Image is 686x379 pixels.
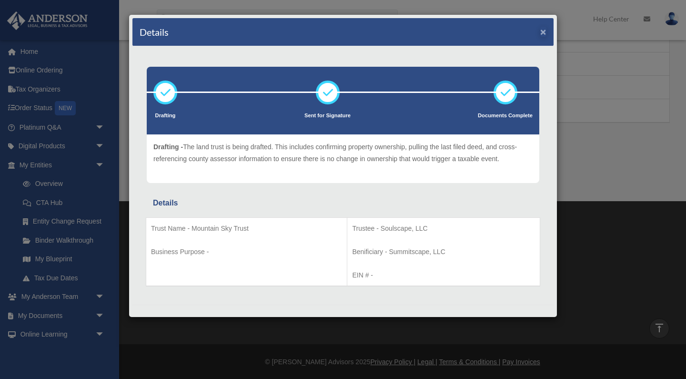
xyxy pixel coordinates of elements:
[140,25,169,39] h4: Details
[153,196,533,210] div: Details
[153,141,533,164] p: The land trust is being drafted. This includes confirming property ownership, pulling the last fi...
[352,223,535,235] p: Trustee - Soulscape, LLC
[151,246,342,258] p: Business Purpose -
[540,27,546,37] button: ×
[352,246,535,258] p: Benificiary - Summitscape, LLC
[153,143,183,151] span: Drafting -
[352,269,535,281] p: EIN # -
[153,111,177,121] p: Drafting
[478,111,533,121] p: Documents Complete
[151,223,342,235] p: Trust Name - Mountain Sky Trust
[304,111,351,121] p: Sent for Signature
